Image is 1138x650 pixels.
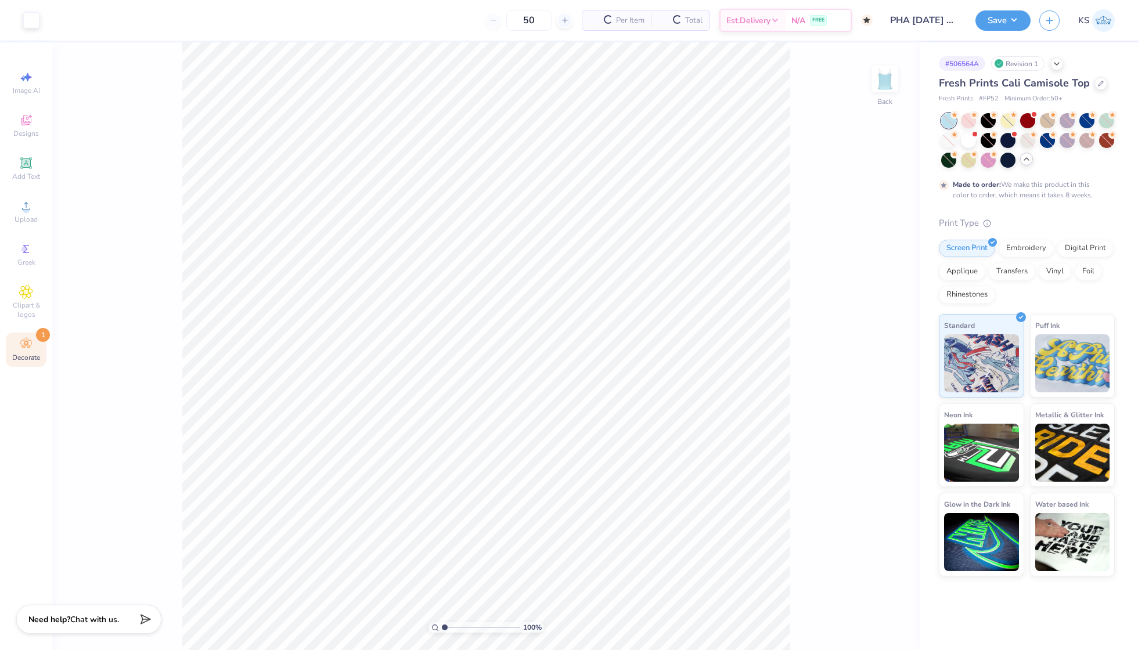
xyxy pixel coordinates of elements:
span: Puff Ink [1035,319,1060,331]
img: Neon Ink [944,424,1019,482]
a: KS [1078,9,1115,32]
strong: Made to order: [953,180,1001,189]
img: Glow in the Dark Ink [944,513,1019,571]
div: Rhinestones [939,286,995,304]
img: Water based Ink [1035,513,1110,571]
span: Per Item [616,15,644,27]
span: Standard [944,319,975,331]
span: # FP52 [979,94,999,104]
span: Water based Ink [1035,498,1089,510]
button: Save [975,10,1031,31]
div: Revision 1 [991,56,1045,71]
div: Screen Print [939,240,995,257]
span: Fresh Prints [939,94,973,104]
div: Transfers [989,263,1035,280]
span: Clipart & logos [6,301,46,319]
strong: Need help? [28,614,70,625]
span: Image AI [13,86,40,95]
div: Digital Print [1057,240,1114,257]
img: Puff Ink [1035,334,1110,392]
input: Untitled Design [881,9,967,32]
span: Minimum Order: 50 + [1004,94,1063,104]
span: Upload [15,215,38,224]
span: KS [1078,14,1089,27]
span: 1 [36,328,50,342]
input: – – [506,10,552,31]
div: Back [877,96,892,107]
span: Greek [17,258,35,267]
img: Back [873,67,896,91]
span: Glow in the Dark Ink [944,498,1010,510]
span: Total [685,15,703,27]
div: Vinyl [1039,263,1071,280]
span: Est. Delivery [726,15,770,27]
div: Applique [939,263,985,280]
div: Embroidery [999,240,1054,257]
span: Decorate [12,353,40,362]
div: We make this product in this color to order, which means it takes 8 weeks. [953,179,1096,200]
span: Neon Ink [944,409,973,421]
div: # 506564A [939,56,985,71]
span: N/A [791,15,805,27]
div: Print Type [939,216,1115,230]
div: Foil [1075,263,1102,280]
span: Chat with us. [70,614,119,625]
span: Fresh Prints Cali Camisole Top [939,76,1090,90]
span: FREE [812,16,824,24]
span: Metallic & Glitter Ink [1035,409,1104,421]
img: Kelly Sherak [1092,9,1115,32]
img: Standard [944,334,1019,392]
span: Add Text [12,172,40,181]
img: Metallic & Glitter Ink [1035,424,1110,482]
span: 100 % [523,622,542,633]
span: Designs [13,129,39,138]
